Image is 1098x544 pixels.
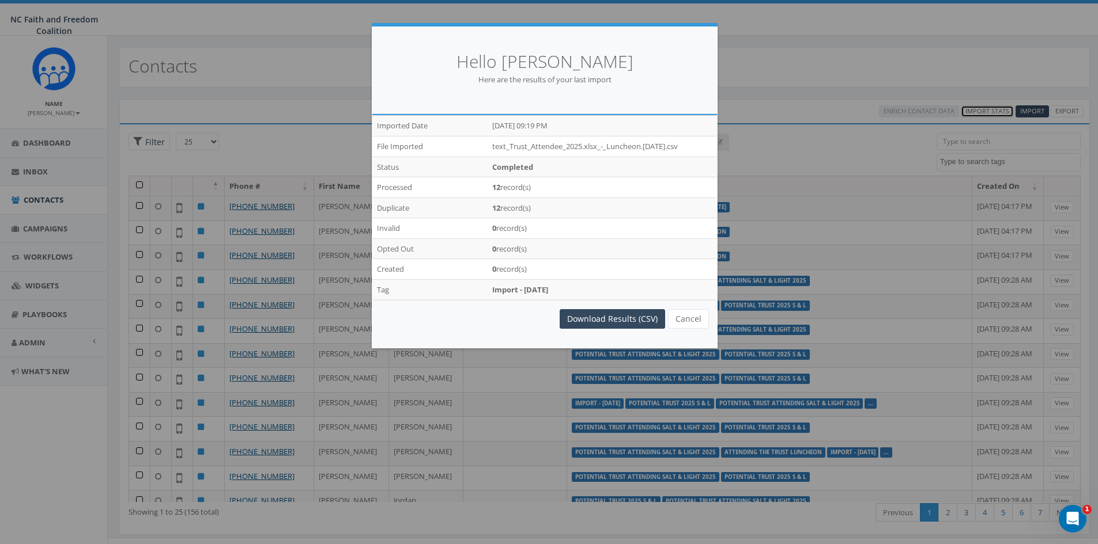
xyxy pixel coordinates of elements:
[668,309,709,329] button: Cancel
[492,203,500,213] strong: 12
[488,197,717,218] td: record(s)
[492,223,496,233] strong: 0
[389,50,700,74] h5: Hello [PERSON_NAME]
[1059,505,1086,532] iframe: Intercom live chat
[492,244,496,254] strong: 0
[492,284,548,295] strong: Import - [DATE]
[488,238,717,259] td: record(s)
[492,162,533,172] strong: Completed
[372,116,488,136] td: Imported Date
[372,279,488,299] td: Tag
[372,177,488,198] td: Processed
[1082,505,1092,514] span: 1
[372,197,488,218] td: Duplicate
[488,259,717,280] td: record(s)
[492,182,500,192] strong: 12
[488,218,717,239] td: record(s)
[488,116,717,136] td: [DATE] 09:19 PM
[372,157,488,177] td: Status
[488,136,717,157] td: text_Trust_Attendee_2025.xlsx_-_Luncheon.[DATE].csv
[389,74,700,85] p: Here are the results of your last import
[560,309,665,329] a: Download Results (CSV)
[488,177,717,198] td: record(s)
[372,259,488,280] td: Created
[372,136,488,157] td: File Imported
[492,264,496,274] strong: 0
[372,218,488,239] td: Invalid
[372,238,488,259] td: Opted Out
